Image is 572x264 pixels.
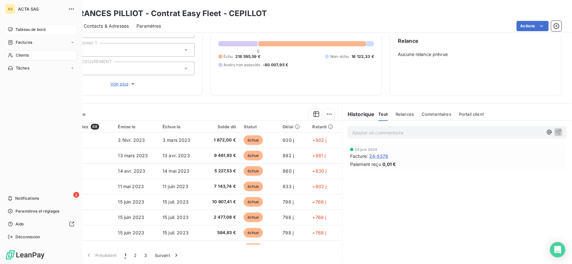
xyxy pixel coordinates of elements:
span: Échu [224,54,233,59]
span: Clients [16,52,29,58]
button: Voir plus [52,80,195,87]
span: échue [244,213,263,222]
span: Commentaires [422,112,452,117]
a: Tâches [5,63,77,73]
span: 11 juin 2023 [163,184,188,189]
div: Émise le [118,124,155,129]
span: 14 mai 2023 [163,168,190,174]
span: 15 juil. 2023 [163,230,189,235]
span: Déconnexion [15,234,40,240]
span: échue [244,151,263,160]
img: Logo LeanPay [5,250,45,260]
span: +768 j [313,214,326,220]
div: Délai [283,124,305,129]
button: Actions [517,21,549,31]
span: Voir plus [110,81,136,87]
button: 2 [130,249,140,262]
a: Paramètres et réglages [5,206,77,216]
span: 860 j [283,168,294,174]
span: 218 595,59 € [235,54,260,59]
span: 1 [125,252,126,259]
h6: Historique [342,110,375,118]
span: 15 juin 2023 [118,214,145,220]
span: Avoirs non associés [224,62,260,68]
span: 9 461,93 € [206,152,236,159]
span: 13 avr. 2023 [163,153,190,158]
span: 24 juin 2024 [355,148,377,151]
span: 0,01 € [382,161,396,168]
span: Paramètres et réglages [15,208,59,214]
button: 1 [121,249,130,262]
span: 3 mars 2023 [163,137,191,143]
span: Aucune relance prévue [398,51,554,58]
span: 15 juil. 2023 [163,214,189,220]
span: Facture : [350,153,368,159]
span: 892 j [283,153,294,158]
span: Non-échu [330,54,349,59]
span: échue [244,182,263,191]
span: Tableau de bord [15,27,45,32]
div: Échue le [163,124,198,129]
span: Tout [379,112,388,117]
span: 7 143,74 € [206,183,236,190]
span: 798 j [283,214,294,220]
span: 930 j [283,137,294,143]
span: +802 j [313,184,327,189]
span: -80 007,95 € [263,62,288,68]
button: Suivant [151,249,183,262]
span: +768 j [313,199,326,205]
span: 833 j [283,184,294,189]
span: 798 j [283,230,294,235]
div: AS [5,4,15,14]
h3: ASSURANCES PILLIOT - Contrat Easy Fleet - CEPILLOT [57,8,267,19]
span: Tâches [16,65,29,71]
span: 5 227,53 € [206,168,236,174]
span: 798 j [283,199,294,205]
span: échue [244,197,263,207]
span: 2 477,08 € [206,214,236,221]
span: 0 [257,49,259,54]
div: Retard [313,124,338,129]
span: ACTA SAS [18,6,64,12]
span: échue [244,228,263,238]
span: 16 122,33 € [352,54,374,59]
span: +768 j [313,230,326,235]
span: Paiement reçu [350,161,381,168]
button: Précédent [82,249,121,262]
span: +902 j [313,137,327,143]
span: +861 j [313,153,326,158]
h6: Relance [398,37,554,45]
span: Portail client [459,112,484,117]
button: 3 [141,249,151,262]
a: Factures [5,37,77,48]
div: Solde dû [206,124,236,129]
span: 1 872,00 € [206,137,236,143]
span: 15 juin 2023 [118,199,145,205]
span: 13 mars 2023 [118,153,148,158]
span: 14 avr. 2023 [118,168,145,174]
span: 10 907,41 € [206,199,236,205]
span: Factures [16,40,32,45]
span: +830 j [313,168,327,174]
span: 15 juil. 2023 [163,199,189,205]
span: Paramètres [136,23,161,29]
a: Clients [5,50,77,60]
span: Notifications [15,196,39,201]
span: 68 [91,124,99,130]
span: 15 juin 2023 [118,230,145,235]
a: Aide [5,219,77,229]
span: échue [244,166,263,176]
div: Statut [244,124,275,129]
span: échue [244,135,263,145]
span: 24-5378 [369,153,388,159]
span: 3 févr. 2023 [118,137,145,143]
span: 2 [73,192,79,198]
span: 11 mai 2023 [118,184,144,189]
span: 584,83 € [206,230,236,236]
span: échue [244,243,263,253]
a: Tableau de bord [5,24,77,35]
span: Contacts & Adresses [84,23,129,29]
div: Open Intercom Messenger [550,242,566,258]
span: Aide [15,221,24,227]
span: Relances [396,112,414,117]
